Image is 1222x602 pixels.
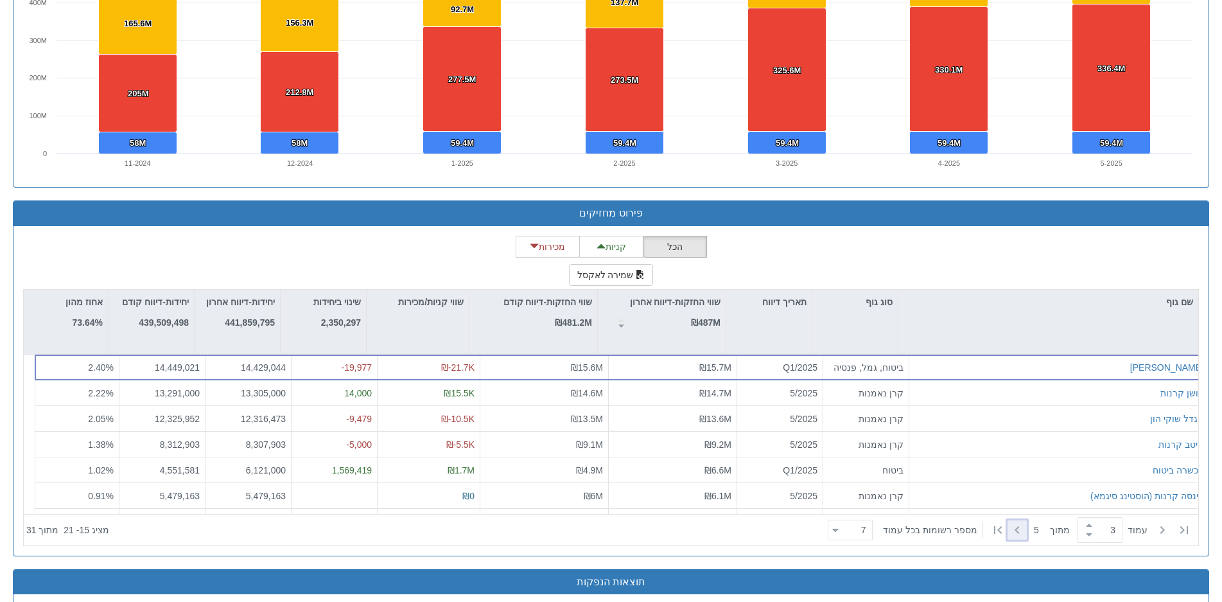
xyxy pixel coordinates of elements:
[444,387,475,398] span: ₪15.5K
[503,295,592,309] p: שווי החזקות-דיווח קודם
[122,295,189,309] p: יחידות-דיווח קודם
[699,362,731,373] span: ₪15.7M
[451,159,473,167] text: 1-2025
[726,290,812,314] div: תאריך דיווח
[297,412,372,425] div: -9,479
[611,75,638,85] tspan: 273.5M
[211,361,286,374] div: 14,429,044
[225,317,275,328] strong: 441,859,795
[125,159,150,167] text: 11-2024
[297,361,372,374] div: -19,977
[125,361,200,374] div: 14,449,021
[1160,386,1204,399] button: אושן קרנות
[124,19,152,28] tspan: 165.6M
[211,489,286,502] div: 5,479,163
[571,413,603,423] span: ₪13.5M
[699,413,731,423] span: ₪13.6M
[812,290,898,314] div: סוג גוף
[125,463,200,476] div: 4,551,581
[40,386,114,399] div: 2.22 %
[883,524,977,536] span: ‏מספר רשומות בכל עמוד
[297,463,372,476] div: 1,569,419
[613,159,635,167] text: 2-2025
[286,18,313,28] tspan: 156.3M
[40,489,114,502] div: 0.91 %
[699,387,731,398] span: ₪14.7M
[441,362,475,373] span: ₪-21.7K
[40,412,114,425] div: 2.05 %
[584,490,603,500] span: ₪6M
[451,138,474,148] tspan: 59.4M
[1101,159,1122,167] text: 5-2025
[1097,64,1125,73] tspan: 336.4M
[43,150,47,157] text: 0
[297,438,372,450] div: -5,000
[446,439,475,449] span: ₪-5.5K
[571,387,603,398] span: ₪14.6M
[128,89,149,98] tspan: 205M
[286,87,313,97] tspan: 212.8M
[742,489,817,502] div: 5/2025
[292,138,308,148] tspan: 58M
[704,490,731,500] span: ₪6.1M
[40,361,114,374] div: 2.40 %
[1158,438,1204,450] button: מיטב קרנות
[569,264,654,286] button: שמירה לאקסל
[125,386,200,399] div: 13,291,000
[40,438,114,450] div: 1.38 %
[704,439,731,449] span: ₪9.2M
[125,438,200,450] div: 8,312,903
[828,361,903,374] div: ביטוח, גמל, פנסיה
[73,317,103,328] strong: 73.64%
[571,362,603,373] span: ₪15.6M
[139,317,189,328] strong: 439,509,498
[576,465,603,475] span: ₪4.9M
[23,208,1199,219] h3: פירוט מחזיקים
[776,138,799,148] tspan: 59.4M
[776,159,798,167] text: 3-2025
[462,490,475,500] span: ₪0
[828,386,903,399] div: קרן נאמנות
[1130,361,1204,374] button: [PERSON_NAME]
[1034,524,1050,536] span: 5
[516,236,580,258] button: מכירות
[125,489,200,502] div: 5,479,163
[1153,463,1204,476] button: הכשרה ביטוח
[1128,524,1148,536] span: ‏עמוד
[29,112,47,120] text: 100M
[643,236,707,258] button: הכל
[287,159,313,167] text: 12-2024
[367,290,469,314] div: שווי קניות/מכירות
[742,438,817,450] div: 5/2025
[1100,138,1123,148] tspan: 59.4M
[742,412,817,425] div: 5/2025
[441,413,475,423] span: ₪-10.5K
[704,465,731,475] span: ₪6.6M
[742,463,817,476] div: Q1/2025
[451,4,474,14] tspan: 92.7M
[828,463,903,476] div: ביטוח
[1150,412,1204,425] button: מגדל שוקי הון
[938,159,960,167] text: 4-2025
[40,463,114,476] div: 1.02 %
[938,138,961,148] tspan: 59.4M
[23,576,1199,588] h3: תוצאות הנפקות
[823,516,1196,544] div: ‏ מתוך
[613,138,636,148] tspan: 59.4M
[773,66,801,75] tspan: 325.6M
[448,465,475,475] span: ₪1.7M
[130,138,146,148] tspan: 58M
[211,412,286,425] div: 12,316,473
[576,439,603,449] span: ₪9.1M
[828,489,903,502] div: קרן נאמנות
[211,386,286,399] div: 13,305,000
[630,295,720,309] p: שווי החזקות-דיווח אחרון
[26,516,109,544] div: ‏מציג 15 - 21 ‏ מתוך 31
[321,317,361,328] strong: 2,350,297
[1090,489,1204,502] button: פינסה קרנות (הוסטינג סיגמא)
